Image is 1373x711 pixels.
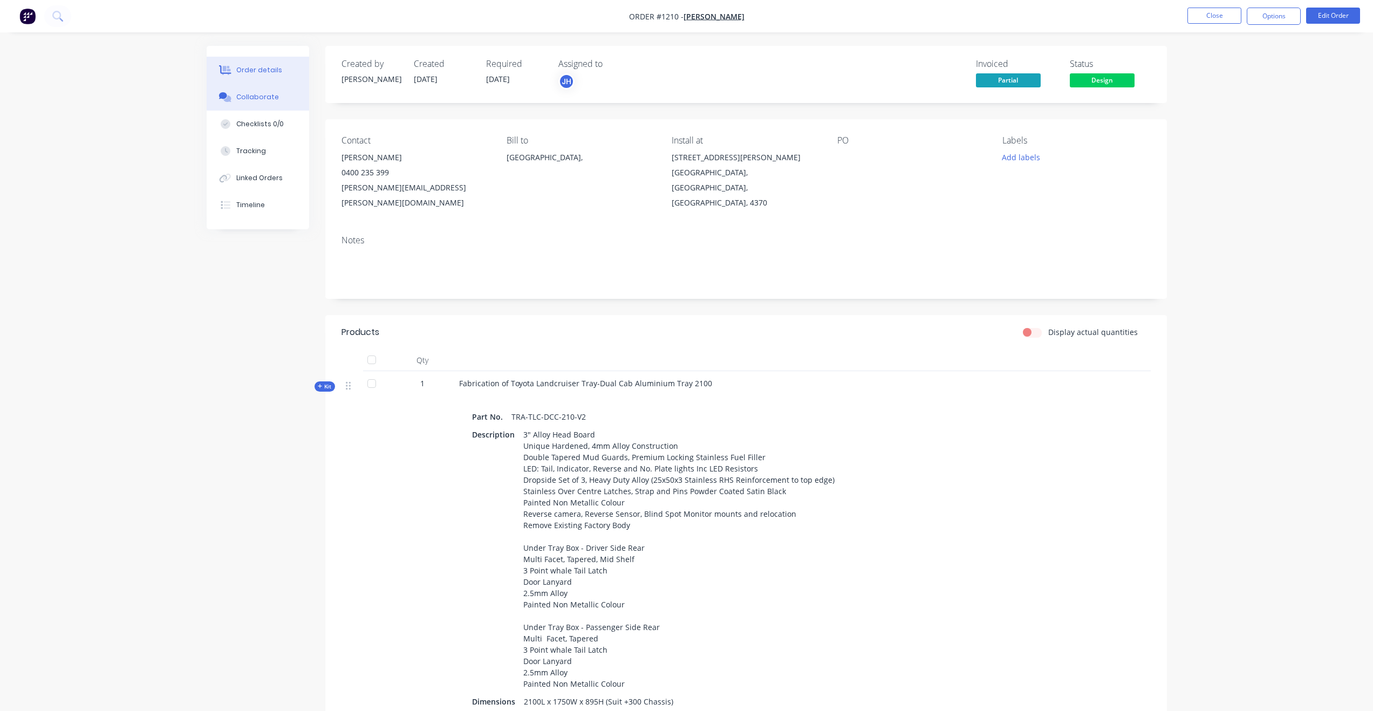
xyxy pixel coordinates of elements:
[207,111,309,138] button: Checklists 0/0
[341,235,1151,245] div: Notes
[236,200,265,210] div: Timeline
[472,427,519,442] div: Description
[684,11,744,22] a: [PERSON_NAME]
[629,11,684,22] span: Order #1210 -
[390,350,455,371] div: Qty
[558,73,575,90] button: JH
[341,326,379,339] div: Products
[519,427,869,692] div: 3" Alloy Head Board Unique Hardened, 4mm Alloy Construction Double Tapered Mud Guards, Premium Lo...
[207,192,309,218] button: Timeline
[236,173,283,183] div: Linked Orders
[341,73,401,85] div: [PERSON_NAME]
[976,73,1041,87] span: Partial
[472,694,520,709] div: Dimensions
[1247,8,1301,25] button: Options
[520,694,678,709] div: 2100L x 1750W x 895H (Suit +300 Chassis)
[1070,59,1151,69] div: Status
[207,165,309,192] button: Linked Orders
[507,135,654,146] div: Bill to
[341,135,489,146] div: Contact
[19,8,36,24] img: Factory
[507,150,654,184] div: [GEOGRAPHIC_DATA],
[976,59,1057,69] div: Invoiced
[207,84,309,111] button: Collaborate
[672,165,819,210] div: [GEOGRAPHIC_DATA], [GEOGRAPHIC_DATA], [GEOGRAPHIC_DATA], 4370
[414,74,438,84] span: [DATE]
[996,150,1046,165] button: Add labels
[341,59,401,69] div: Created by
[1070,73,1135,87] span: Design
[459,378,712,388] span: Fabrication of Toyota Landcruiser Tray-Dual Cab Aluminium Tray 2100
[341,150,489,165] div: [PERSON_NAME]
[236,92,279,102] div: Collaborate
[420,378,425,389] span: 1
[341,180,489,210] div: [PERSON_NAME][EMAIL_ADDRESS][PERSON_NAME][DOMAIN_NAME]
[472,409,507,425] div: Part No.
[672,135,819,146] div: Install at
[315,381,335,392] div: Kit
[207,138,309,165] button: Tracking
[318,382,332,391] span: Kit
[1048,326,1138,338] label: Display actual quantities
[507,409,590,425] div: TRA-TLC-DCC-210-V2
[837,135,985,146] div: PO
[414,59,473,69] div: Created
[236,146,266,156] div: Tracking
[236,65,282,75] div: Order details
[1070,73,1135,90] button: Design
[1306,8,1360,24] button: Edit Order
[341,165,489,180] div: 0400 235 399
[507,150,654,165] div: [GEOGRAPHIC_DATA],
[341,150,489,210] div: [PERSON_NAME]0400 235 399[PERSON_NAME][EMAIL_ADDRESS][PERSON_NAME][DOMAIN_NAME]
[1187,8,1241,24] button: Close
[486,74,510,84] span: [DATE]
[558,59,666,69] div: Assigned to
[672,150,819,165] div: [STREET_ADDRESS][PERSON_NAME]
[486,59,545,69] div: Required
[236,119,284,129] div: Checklists 0/0
[672,150,819,210] div: [STREET_ADDRESS][PERSON_NAME][GEOGRAPHIC_DATA], [GEOGRAPHIC_DATA], [GEOGRAPHIC_DATA], 4370
[207,57,309,84] button: Order details
[1002,135,1150,146] div: Labels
